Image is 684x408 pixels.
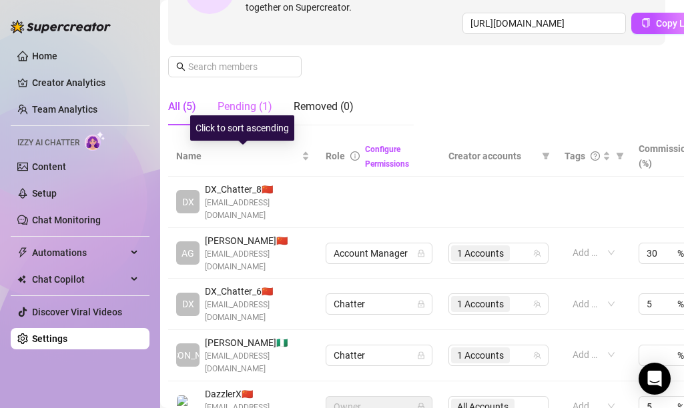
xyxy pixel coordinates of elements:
span: [PERSON_NAME] [152,348,224,363]
span: filter [542,152,550,160]
span: DX [182,297,194,311]
span: lock [417,300,425,308]
span: Chatter [334,294,424,314]
div: Removed (0) [294,99,354,115]
span: 1 Accounts [457,297,504,311]
span: 1 Accounts [457,246,504,261]
span: [EMAIL_ADDRESS][DOMAIN_NAME] [205,350,310,375]
span: Account Manager [334,243,424,263]
span: question-circle [591,151,600,161]
span: 1 Accounts [451,347,510,363]
span: Tags [565,149,585,163]
span: DX [182,195,194,209]
span: team [533,351,541,359]
img: Chat Copilot [17,275,26,284]
span: Izzy AI Chatter [17,137,79,149]
span: lock [417,351,425,359]
a: Content [32,161,66,172]
a: Discover Viral Videos [32,307,122,317]
div: All (5) [168,99,196,115]
span: filter [616,152,624,160]
span: search [176,62,186,71]
span: 1 Accounts [451,296,510,312]
input: Search members [188,59,283,74]
span: team [533,300,541,308]
span: Role [326,151,345,161]
span: AG [182,246,194,261]
span: Name [176,149,299,163]
span: DX_Chatter_8 🇨🇳 [205,182,310,197]
div: Click to sort ascending [190,115,294,141]
span: DX_Chatter_6 🇨🇳 [205,284,310,299]
span: [EMAIL_ADDRESS][DOMAIN_NAME] [205,197,310,222]
span: team [533,249,541,257]
span: [EMAIL_ADDRESS][DOMAIN_NAME] [205,299,310,324]
span: copy [641,18,651,27]
span: Automations [32,242,127,263]
span: DazzlerX 🇨🇳 [205,387,310,401]
span: 1 Accounts [457,348,504,363]
div: Pending (1) [218,99,272,115]
span: 1 Accounts [451,245,510,261]
img: AI Chatter [85,131,105,151]
a: Home [32,51,57,61]
a: Creator Analytics [32,72,139,93]
a: Team Analytics [32,104,97,115]
span: lock [417,249,425,257]
span: [EMAIL_ADDRESS][DOMAIN_NAME] [205,248,310,273]
span: info-circle [350,151,360,161]
a: Configure Permissions [365,145,409,169]
span: thunderbolt [17,247,28,258]
a: Chat Monitoring [32,215,101,225]
div: Open Intercom Messenger [639,363,671,395]
a: Settings [32,333,67,344]
span: Chat Copilot [32,269,127,290]
a: Setup [32,188,57,199]
img: logo-BBDzfeDw.svg [11,20,111,33]
span: filter [539,146,553,166]
span: Chatter [334,345,424,365]
span: [PERSON_NAME] 🇳🇬 [205,335,310,350]
span: filter [613,146,627,166]
span: Creator accounts [448,149,537,163]
span: [PERSON_NAME] 🇨🇳 [205,233,310,248]
th: Name [168,136,318,177]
